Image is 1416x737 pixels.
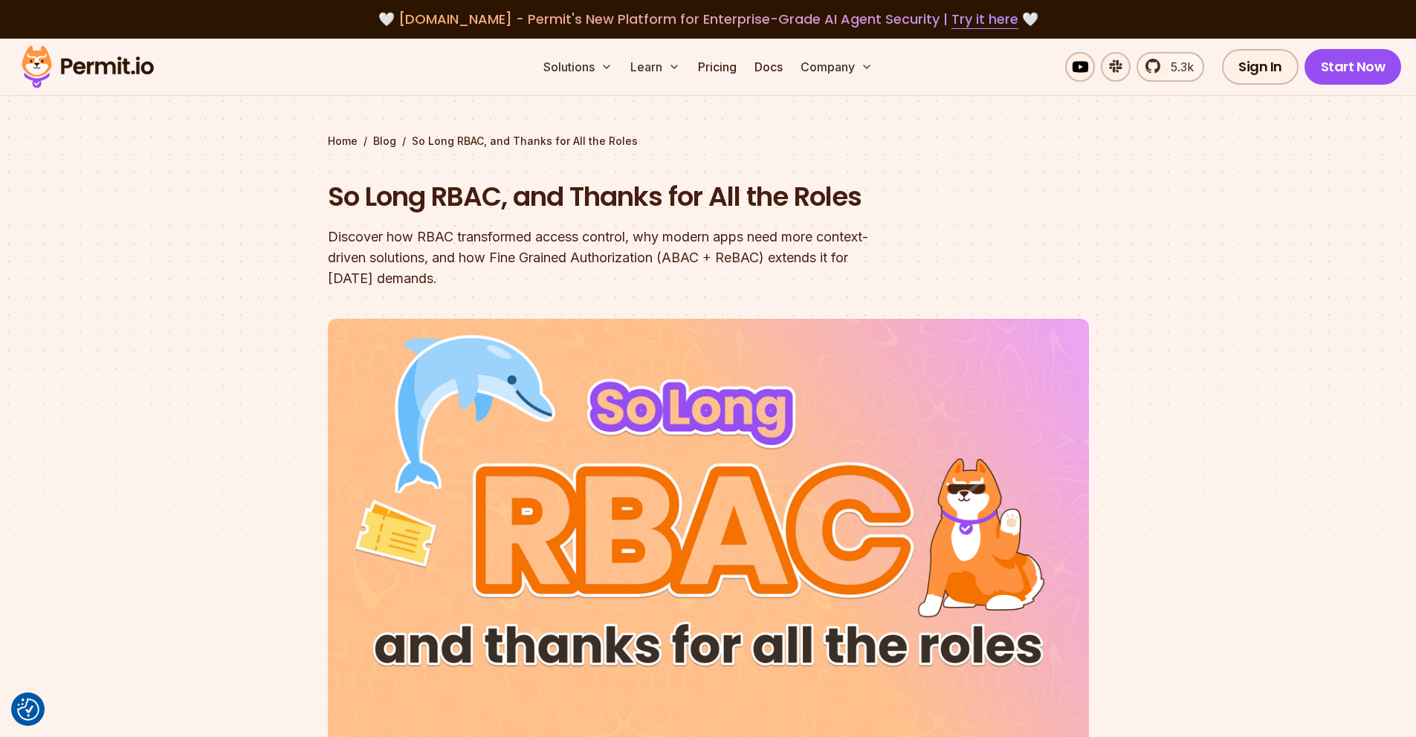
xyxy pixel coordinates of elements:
[328,134,358,149] a: Home
[36,9,1380,30] div: 🤍 🤍
[951,10,1018,29] a: Try it here
[328,227,899,289] div: Discover how RBAC transformed access control, why modern apps need more context-driven solutions,...
[749,52,789,82] a: Docs
[17,698,39,721] img: Revisit consent button
[537,52,618,82] button: Solutions
[1222,49,1299,85] a: Sign In
[795,52,879,82] button: Company
[17,698,39,721] button: Consent Preferences
[692,52,743,82] a: Pricing
[1137,52,1204,82] a: 5.3k
[15,42,161,92] img: Permit logo
[1162,58,1194,76] span: 5.3k
[624,52,686,82] button: Learn
[398,10,1018,28] span: [DOMAIN_NAME] - Permit's New Platform for Enterprise-Grade AI Agent Security |
[1305,49,1402,85] a: Start Now
[328,134,1089,149] div: / /
[373,134,396,149] a: Blog
[328,178,899,215] h1: So Long RBAC, and Thanks for All the Roles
